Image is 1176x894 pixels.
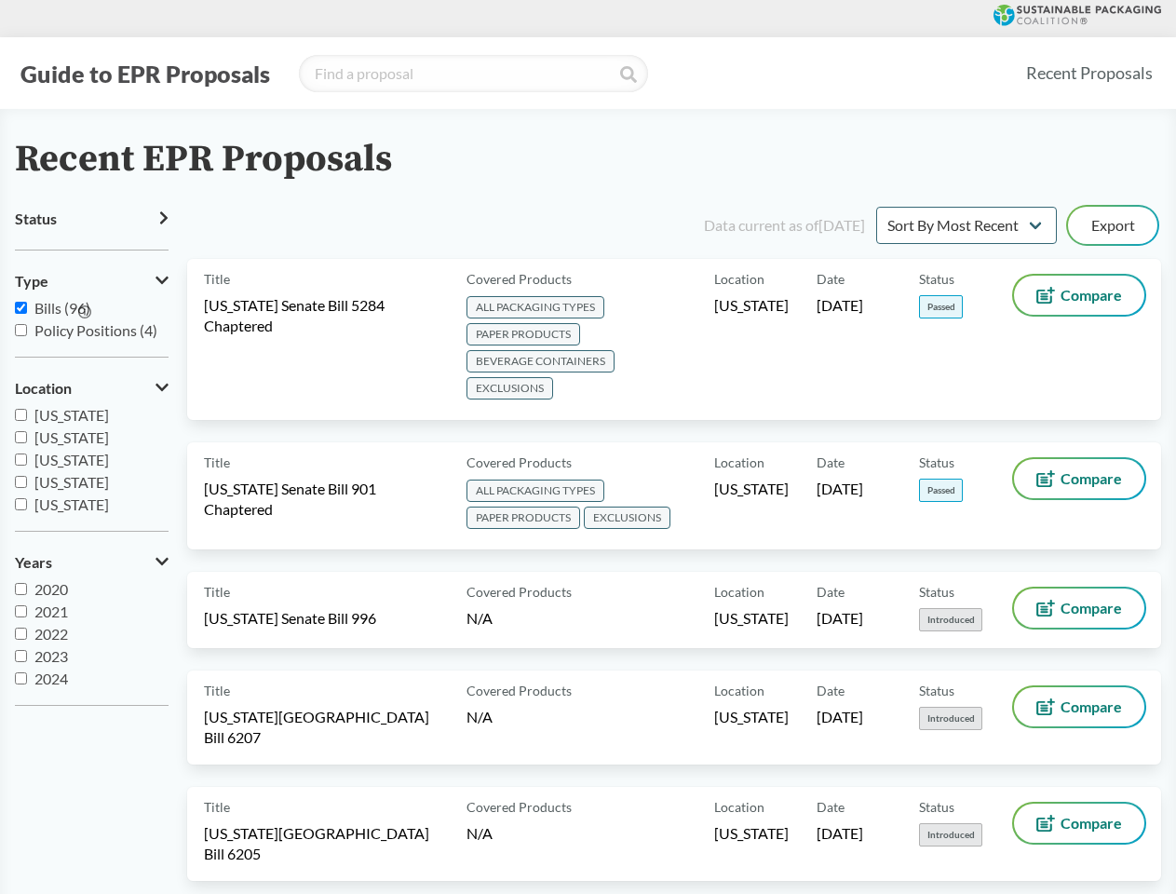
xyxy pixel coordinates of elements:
[466,296,604,318] span: ALL PACKAGING TYPES
[204,453,230,472] span: Title
[919,295,963,318] span: Passed
[15,210,57,227] span: Status
[15,650,27,662] input: 2023
[919,707,982,730] span: Introduced
[34,406,109,424] span: [US_STATE]
[1061,471,1122,486] span: Compare
[15,139,392,181] h2: Recent EPR Proposals
[817,479,863,499] span: [DATE]
[817,823,863,844] span: [DATE]
[714,269,764,289] span: Location
[204,582,230,602] span: Title
[466,377,553,400] span: EXCLUSIONS
[466,480,604,502] span: ALL PACKAGING TYPES
[1061,699,1122,714] span: Compare
[919,681,954,700] span: Status
[15,372,169,404] button: Location
[584,507,670,529] span: EXCLUSIONS
[15,273,48,290] span: Type
[714,797,764,817] span: Location
[919,479,963,502] span: Passed
[817,681,845,700] span: Date
[34,647,68,665] span: 2023
[817,797,845,817] span: Date
[15,547,169,578] button: Years
[15,476,27,488] input: [US_STATE]
[15,302,27,314] input: Bills (96)
[204,479,444,520] span: [US_STATE] Senate Bill 901 Chaptered
[919,269,954,289] span: Status
[299,55,648,92] input: Find a proposal
[714,453,764,472] span: Location
[15,431,27,443] input: [US_STATE]
[466,708,493,725] span: N/A
[466,453,572,472] span: Covered Products
[1061,816,1122,831] span: Compare
[204,681,230,700] span: Title
[34,580,68,598] span: 2020
[15,672,27,684] input: 2024
[466,507,580,529] span: PAPER PRODUCTS
[15,554,52,571] span: Years
[1068,207,1157,244] button: Export
[714,823,789,844] span: [US_STATE]
[15,583,27,595] input: 2020
[714,681,764,700] span: Location
[1061,601,1122,616] span: Compare
[919,582,954,602] span: Status
[34,321,157,339] span: Policy Positions (4)
[466,824,493,842] span: N/A
[817,269,845,289] span: Date
[204,608,376,629] span: [US_STATE] Senate Bill 996
[34,670,68,687] span: 2024
[204,269,230,289] span: Title
[817,608,863,629] span: [DATE]
[15,605,27,617] input: 2021
[204,797,230,817] span: Title
[817,295,863,316] span: [DATE]
[466,269,572,289] span: Covered Products
[34,473,109,491] span: [US_STATE]
[817,582,845,602] span: Date
[1014,804,1144,843] button: Compare
[817,453,845,472] span: Date
[466,582,572,602] span: Covered Products
[466,681,572,700] span: Covered Products
[1014,459,1144,498] button: Compare
[1018,52,1161,94] a: Recent Proposals
[466,350,615,372] span: BEVERAGE CONTAINERS
[34,428,109,446] span: [US_STATE]
[919,453,954,472] span: Status
[15,628,27,640] input: 2022
[34,625,68,643] span: 2022
[15,203,169,235] button: Status
[919,608,982,631] span: Introduced
[466,323,580,345] span: PAPER PRODUCTS
[15,59,276,88] button: Guide to EPR Proposals
[704,214,865,237] div: Data current as of [DATE]
[714,707,789,727] span: [US_STATE]
[919,823,982,847] span: Introduced
[466,797,572,817] span: Covered Products
[15,409,27,421] input: [US_STATE]
[15,454,27,466] input: [US_STATE]
[15,380,72,397] span: Location
[714,295,789,316] span: [US_STATE]
[34,299,90,317] span: Bills (96)
[1014,687,1144,726] button: Compare
[204,823,444,864] span: [US_STATE][GEOGRAPHIC_DATA] Bill 6205
[1014,589,1144,628] button: Compare
[817,707,863,727] span: [DATE]
[15,498,27,510] input: [US_STATE]
[714,479,789,499] span: [US_STATE]
[1014,276,1144,315] button: Compare
[34,603,68,620] span: 2021
[204,707,444,748] span: [US_STATE][GEOGRAPHIC_DATA] Bill 6207
[204,295,444,336] span: [US_STATE] Senate Bill 5284 Chaptered
[1061,288,1122,303] span: Compare
[15,324,27,336] input: Policy Positions (4)
[34,451,109,468] span: [US_STATE]
[919,797,954,817] span: Status
[34,495,109,513] span: [US_STATE]
[714,582,764,602] span: Location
